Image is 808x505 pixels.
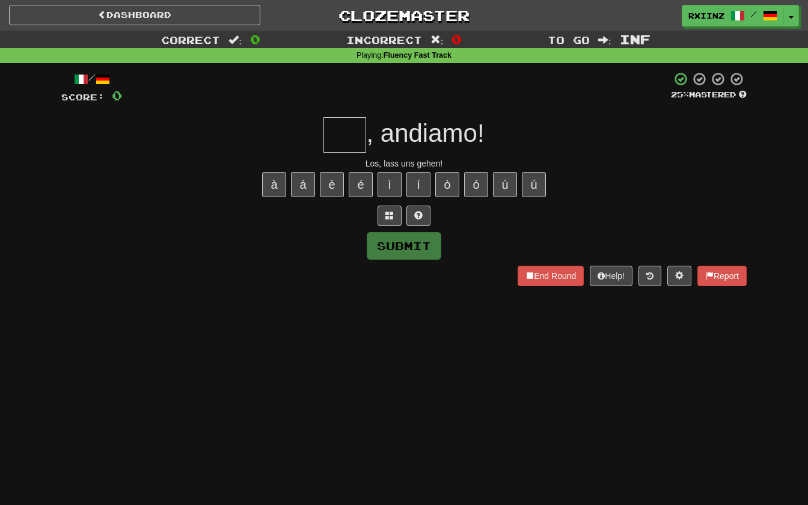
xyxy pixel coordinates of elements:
[320,172,344,197] button: è
[518,266,584,286] button: End Round
[61,158,747,170] div: Los, lass uns gehen!
[751,10,757,18] span: /
[688,10,724,21] span: rxiinz
[406,172,430,197] button: í
[493,172,517,197] button: ù
[346,34,422,46] span: Incorrect
[262,172,286,197] button: à
[620,32,650,46] span: Inf
[548,34,590,46] span: To go
[384,51,451,60] strong: Fluency Fast Track
[250,32,260,46] span: 0
[349,172,373,197] button: é
[161,34,220,46] span: Correct
[291,172,315,197] button: á
[367,232,441,260] button: Submit
[671,90,747,100] div: Mastered
[112,88,122,103] span: 0
[61,92,105,102] span: Score:
[9,5,260,25] a: Dashboard
[61,72,122,87] div: /
[522,172,546,197] button: ú
[366,119,484,147] span: , andiamo!
[598,35,611,45] span: :
[278,5,530,26] a: Clozemaster
[435,172,459,197] button: ò
[638,266,661,286] button: Round history (alt+y)
[406,206,430,226] button: Single letter hint - you only get 1 per sentence and score half the points! alt+h
[682,5,784,26] a: rxiinz /
[464,172,488,197] button: ó
[590,266,632,286] button: Help!
[378,172,402,197] button: ì
[228,35,242,45] span: :
[671,90,689,99] span: 25 %
[430,35,444,45] span: :
[697,266,747,286] button: Report
[451,32,462,46] span: 0
[378,206,402,226] button: Switch sentence to multiple choice alt+p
